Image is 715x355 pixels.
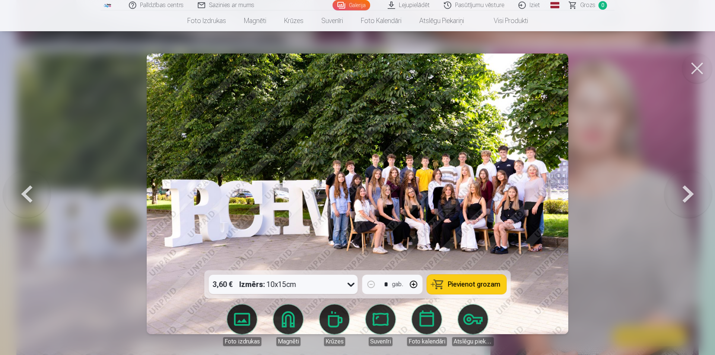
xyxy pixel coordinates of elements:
div: Foto izdrukas [223,337,261,346]
span: Pievienot grozam [448,281,500,288]
a: Atslēgu piekariņi [410,10,473,31]
img: /fa1 [104,3,112,7]
div: 10x15cm [239,275,296,294]
span: 0 [598,1,607,10]
div: Krūzes [324,337,345,346]
a: Suvenīri [312,10,352,31]
a: Suvenīri [360,304,401,346]
button: Pievienot grozam [427,275,506,294]
div: Atslēgu piekariņi [452,337,494,346]
a: Foto kalendāri [352,10,410,31]
div: gab. [392,280,403,289]
a: Foto izdrukas [178,10,235,31]
a: Krūzes [314,304,355,346]
a: Magnēti [267,304,309,346]
div: 3,60 € [209,275,236,294]
a: Krūzes [275,10,312,31]
a: Foto kalendāri [406,304,448,346]
div: Suvenīri [369,337,393,346]
a: Magnēti [235,10,275,31]
span: Grozs [580,1,595,10]
div: Foto kalendāri [407,337,447,346]
a: Foto izdrukas [221,304,263,346]
a: Visi produkti [473,10,537,31]
a: Atslēgu piekariņi [452,304,494,346]
div: Magnēti [276,337,301,346]
strong: Izmērs : [239,279,265,290]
